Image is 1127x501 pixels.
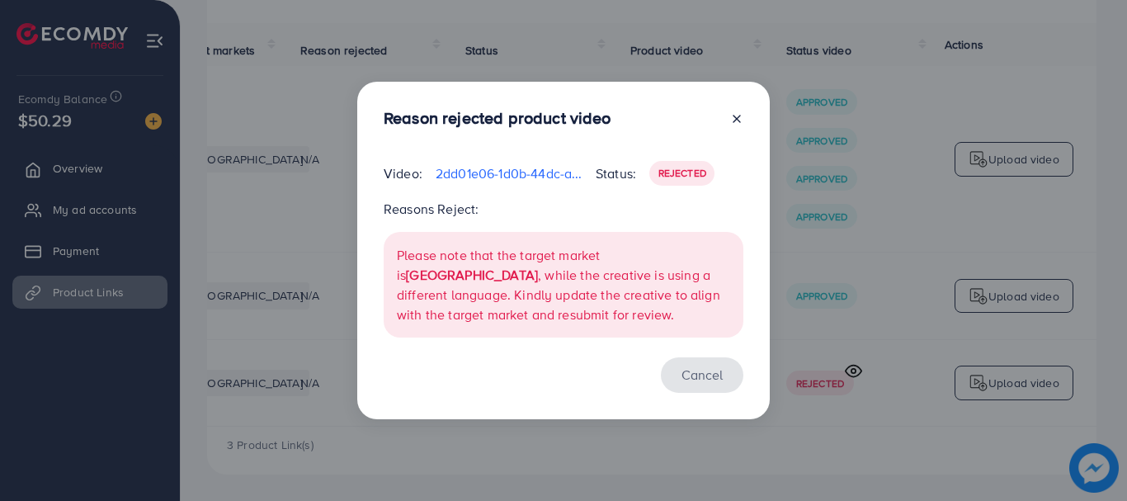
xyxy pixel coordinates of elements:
p: Please note that the target market is , while the creative is using a different language. Kindly ... [397,245,730,324]
h3: Reason rejected product video [384,108,611,128]
p: Status: [596,163,636,183]
p: 2dd01e06-1d0b-44dc-ac29-1ae651435862-1759213276427.mp4 [436,163,582,183]
p: Video: [384,163,422,183]
button: Cancel [661,357,743,393]
strong: [GEOGRAPHIC_DATA] [406,266,538,284]
p: Reasons Reject: [384,199,743,219]
span: Rejected [658,166,706,180]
